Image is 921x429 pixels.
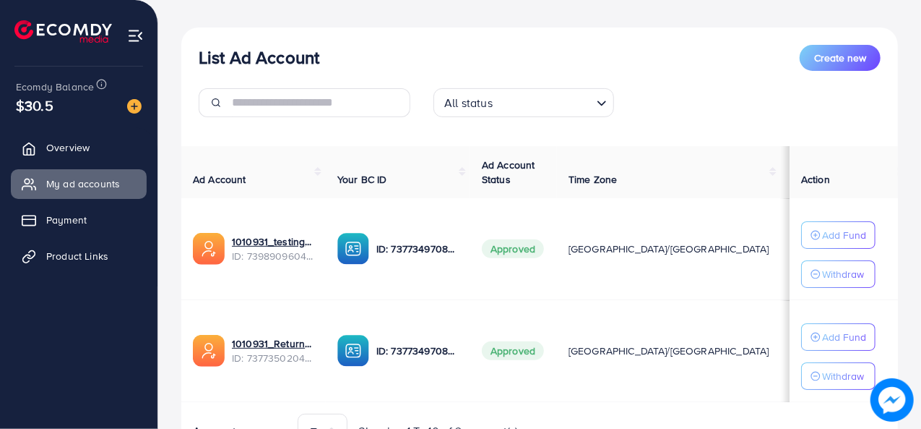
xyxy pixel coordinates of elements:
p: Add Fund [822,328,866,346]
button: Add Fund [801,323,875,351]
button: Create new [800,45,881,71]
span: ID: 7377350204250456080 [232,351,314,365]
span: Create new [814,51,866,65]
img: ic-ads-acc.e4c84228.svg [193,335,225,367]
span: Ecomdy Balance [16,80,94,94]
span: Time Zone [568,172,617,187]
a: My ad accounts [11,169,147,198]
img: ic-ads-acc.e4c84228.svg [193,233,225,265]
a: 1010931_Returnsproduct_1717673220088 [232,336,314,351]
span: Your BC ID [337,172,387,187]
span: Payment [46,213,87,227]
button: Add Fund [801,221,875,249]
span: ID: 7398909604979277841 [232,249,314,263]
button: Withdraw [801,260,875,288]
img: logo [14,20,112,43]
span: Action [801,172,830,187]
span: My ad accounts [46,177,120,191]
img: ic-ba-acc.ded83a64.svg [337,335,369,367]
span: Ad Account Status [482,158,535,187]
a: 1010931_testing products_1722692892755 [232,234,314,249]
img: ic-ba-acc.ded83a64.svg [337,233,369,265]
p: Add Fund [822,226,866,244]
img: image [870,378,914,422]
h3: List Ad Account [199,47,319,68]
span: Ad Account [193,172,246,187]
span: $30.5 [16,95,53,116]
a: Product Links [11,242,147,271]
div: <span class='underline'>1010931_Returnsproduct_1717673220088</span></br>7377350204250456080 [232,336,314,366]
span: All status [441,93,496,114]
span: Product Links [46,249,108,263]
span: Approved [482,239,544,258]
div: Search for option [433,88,614,117]
span: Approved [482,341,544,360]
p: Withdraw [822,266,864,283]
button: Withdraw [801,362,875,390]
a: Payment [11,205,147,234]
span: [GEOGRAPHIC_DATA]/[GEOGRAPHIC_DATA] [568,242,769,256]
p: ID: 7377349708576243728 [376,240,459,258]
span: Overview [46,140,90,155]
a: Overview [11,133,147,162]
div: <span class='underline'>1010931_testing products_1722692892755</span></br>7398909604979277841 [232,234,314,264]
span: [GEOGRAPHIC_DATA]/[GEOGRAPHIC_DATA] [568,344,769,358]
p: ID: 7377349708576243728 [376,342,459,360]
p: Withdraw [822,368,864,385]
img: image [127,99,142,114]
input: Search for option [497,90,591,114]
img: menu [127,27,144,44]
